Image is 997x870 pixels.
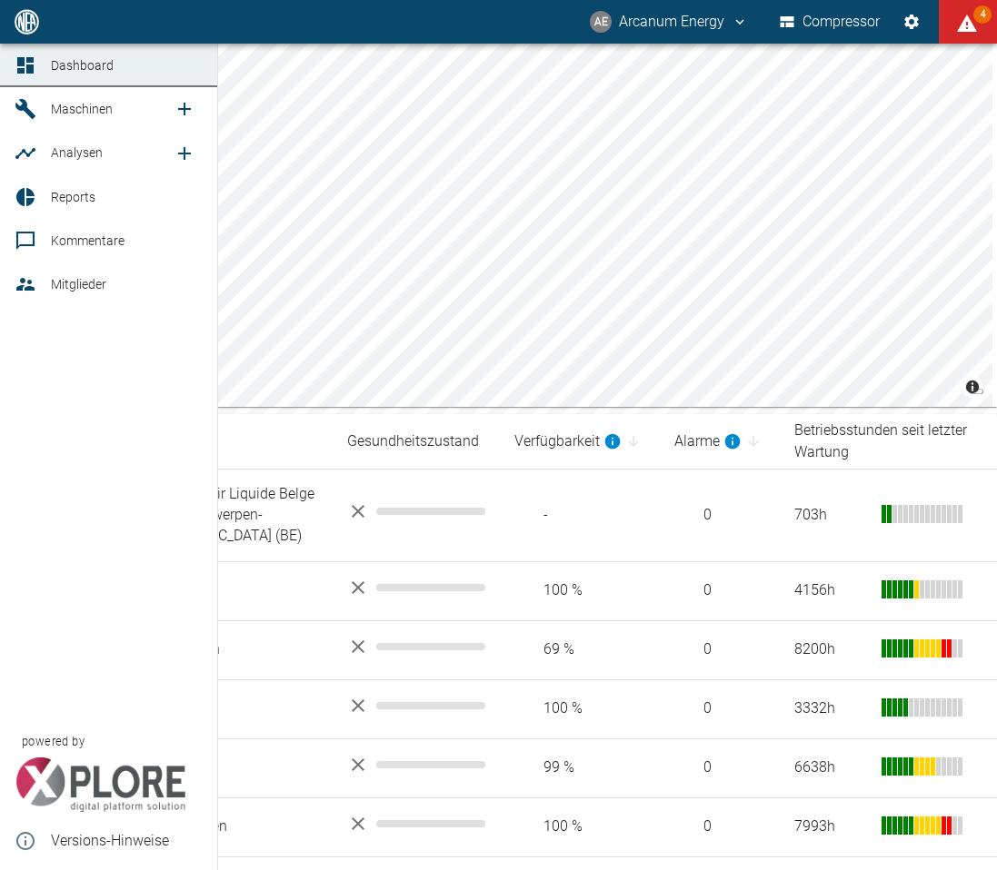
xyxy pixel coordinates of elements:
span: 0 [674,816,765,837]
span: Dashboard [51,58,114,73]
span: 0 [674,698,765,719]
div: 3332 h [794,698,867,719]
div: No data [347,577,485,598]
span: 0 [674,639,765,660]
div: No data [347,695,485,717]
div: 703 h [794,505,867,526]
div: No data [347,500,485,522]
span: Mitglieder [51,277,106,292]
div: No data [347,813,485,835]
div: No data [347,636,485,657]
td: Forchheim [121,679,333,738]
div: 4156 h [794,580,867,601]
canvas: Map [51,44,992,407]
td: Jürgenshagen [121,797,333,856]
td: Altena [121,561,333,620]
span: 100 % [514,698,645,719]
button: arcanum@neaxplore.com [587,5,751,38]
span: 0 [674,580,765,601]
span: 99 % [514,757,645,778]
span: powered by [22,733,85,750]
span: Versions-Hinweise [51,830,203,852]
div: berechnet für die letzten 7 Tage [514,430,622,452]
span: - [514,505,645,526]
span: 0 [674,757,765,778]
a: new /machines [166,91,203,127]
span: 69 % [514,639,645,660]
div: AE [590,11,612,33]
img: Xplore Logo [15,757,186,812]
div: berechnet für die letzten 7 Tage [674,430,742,452]
td: Bruchhausen [121,620,333,679]
button: Compressor [776,5,884,38]
span: Maschinen [51,102,113,116]
button: Einstellungen [895,5,928,38]
div: 7993 h [794,816,867,837]
div: 8200 h [794,639,867,660]
span: Analysen [51,145,103,160]
th: Betriebsstunden seit letzter Wartung [780,414,997,470]
td: Heygendorf [121,738,333,797]
span: Kommentare [51,233,125,248]
span: 100 % [514,816,645,837]
span: 4 [973,5,992,24]
div: No data [347,754,485,776]
th: Gesundheitszustand [333,414,500,470]
img: logo [13,9,41,34]
span: Reports [51,190,95,204]
span: 0 [674,505,765,526]
a: new /analyses/list/0 [166,135,203,172]
td: 13.0007/2_Air Liquide Belge SA - NV_Antwerpen-[GEOGRAPHIC_DATA] (BE) [121,470,333,562]
span: 100 % [514,580,645,601]
div: 6638 h [794,757,867,778]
